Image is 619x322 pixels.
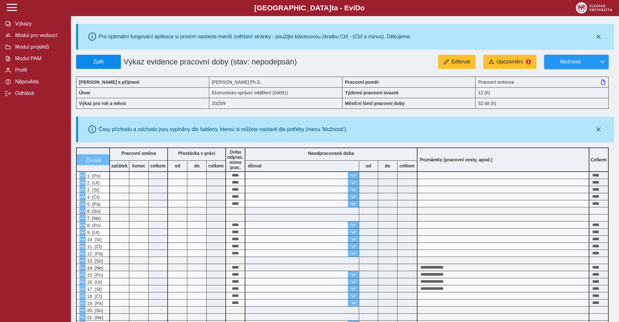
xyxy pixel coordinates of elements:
span: 6. (So) [86,209,101,214]
span: 4. (Čt) [86,194,100,200]
button: Upozornění1 [483,55,536,69]
h1: Výkaz evidence pracovní doby (stav: nepodepsán) [121,55,300,69]
b: Útvar [79,90,91,95]
span: 9. (Út) [86,230,100,235]
b: důvod [248,163,261,168]
b: celkem [207,163,225,168]
button: Menu [79,194,86,200]
span: 13. (So) [86,258,103,263]
div: 12 (h) [476,87,609,98]
span: 17. (St) [86,287,102,292]
span: 14. (Ne) [86,265,103,270]
button: Menu [79,172,86,179]
button: Editovat [438,55,476,69]
div: Odpracovaná doba v sobotu nebo v neděli. [76,264,110,271]
button: Možnosti [544,55,596,69]
div: Ekonomicko-správní oddělení (04091) [209,87,342,98]
div: 2025/9 [209,98,342,109]
b: do [187,163,206,168]
button: Menu [79,271,86,278]
span: 16. (Út) [86,279,102,285]
b: od [168,163,187,168]
b: Neodpracovaná doba [308,151,354,156]
span: 12. (Pá) [86,251,103,256]
b: konec [129,163,148,168]
span: 18. (Čt) [86,294,102,299]
button: Menu [79,179,86,186]
span: Zpět [79,59,118,65]
span: Výkazy [13,21,65,27]
b: Pracovní poměr [345,80,379,85]
button: Menu [79,279,86,285]
span: Modul pro vedoucí [13,33,65,38]
button: Menu [79,257,86,264]
button: Menu [79,208,86,214]
button: Menu [79,222,86,228]
b: do [378,163,397,168]
span: 15. (Po) [86,272,103,278]
span: 10. (St) [86,237,102,242]
span: t [331,4,334,12]
button: Menu [79,229,86,235]
span: 2. (Út) [86,180,100,185]
button: Menu [79,286,86,292]
b: od [359,163,378,168]
b: celkem [149,163,167,168]
div: [PERSON_NAME] Ph.D. [209,77,342,87]
span: Editovat [451,59,470,65]
button: Menu [79,300,86,306]
button: Zpět [76,55,121,69]
div: Pro optimální fungování aplikace si prosím nastavte menší zvětšení stránky - použijte klávesovou ... [99,34,411,40]
img: logo_web_su.png [576,2,612,14]
button: Menu [79,314,86,320]
div: Časy příchodu a odchodu jsou vyplněny dle šablony, kterou si můžete nastavit dle potřeby (menu 'M... [99,127,348,132]
b: Celkem [591,157,607,162]
b: Poznámky (pracovní cesty, apod.) [418,157,495,162]
span: Upozornění [496,59,523,65]
span: Modul PAM [13,56,65,62]
b: Doba odprac. mimo prac. [227,149,244,170]
b: Týdenní pracovní úvazek [345,90,399,95]
b: začátek [110,163,129,168]
span: D [355,4,360,12]
button: Menu [79,250,86,257]
span: Odhlásit [13,90,65,96]
span: 20. (So) [86,308,103,313]
button: Menu [79,186,86,193]
span: Modul projektů [13,44,65,50]
span: Nápověda [13,79,65,85]
span: 19. (Pá) [86,301,103,306]
button: Menu [79,264,86,271]
span: 11. (Čt) [86,244,102,249]
b: [PERSON_NAME] a příjmení [79,80,139,85]
span: 7. (Ne) [86,216,101,221]
span: Profil [13,67,65,73]
b: Pracovní směna [121,151,156,156]
b: [GEOGRAPHIC_DATA] a - Evi [19,4,600,12]
span: 1 [526,59,531,64]
button: Menu [79,293,86,299]
b: Výkaz pro rok a měsíc [79,101,126,106]
span: 1. (Po) [86,173,101,178]
span: 3. (St) [86,187,99,193]
div: 52:48 (h) [476,98,609,109]
button: Menu [79,236,86,242]
span: vrátit [90,157,101,162]
button: Menu [79,243,86,250]
span: 21. (Ne) [86,315,103,320]
span: 8. (Po) [86,223,101,228]
button: Menu [79,215,86,221]
button: Menu [79,201,86,207]
button: Menu [79,307,86,313]
button: vrátit [77,154,109,165]
span: o [360,4,365,12]
b: celkem [398,163,417,168]
span: 5. (Pá) [86,202,101,207]
b: Měsíční fond pracovní doby [345,101,405,106]
b: Přestávka v práci [178,151,215,156]
div: Pracovní smlouva [476,77,609,87]
span: Možnosti [550,59,591,65]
